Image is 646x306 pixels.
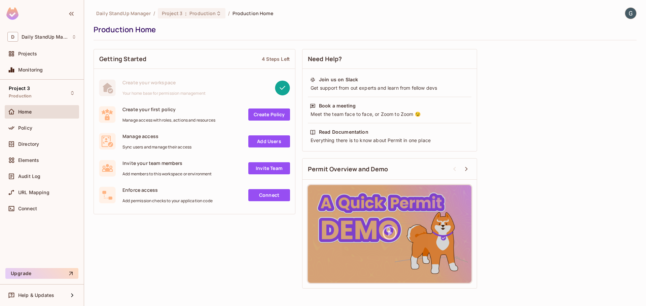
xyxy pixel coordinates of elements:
[248,108,290,121] a: Create Policy
[122,118,215,123] span: Manage access with roles, actions and resources
[310,137,469,144] div: Everything there is to know about Permit in one place
[22,34,68,40] span: Workspace: Daily StandUp Manager
[122,160,212,166] span: Invite your team members
[18,109,32,115] span: Home
[189,10,216,16] span: Production
[319,129,368,135] div: Read Documentation
[122,171,212,177] span: Add members to this workspace or environment
[232,10,273,16] span: Production Home
[9,93,32,99] span: Production
[319,76,358,83] div: Join us on Slack
[18,190,49,195] span: URL Mapping
[18,293,54,298] span: Help & Updates
[248,162,290,174] a: Invite Team
[18,51,37,56] span: Projects
[122,133,191,139] span: Manage access
[625,8,636,19] img: Goran Jovanovic
[96,10,151,16] span: the active workspace
[94,25,633,35] div: Production Home
[99,55,146,63] span: Getting Started
[308,55,342,63] span: Need Help?
[185,11,187,16] span: :
[18,67,43,73] span: Monitoring
[18,174,40,179] span: Audit Log
[319,102,356,109] div: Book a meeting
[122,106,215,113] span: Create your first policy
[248,135,290,147] a: Add Users
[122,187,213,193] span: Enforce access
[6,7,19,20] img: SReyMgAAAABJRU5ErkJggg==
[122,198,213,204] span: Add permission checks to your application code
[9,86,30,91] span: Project 3
[248,189,290,201] a: Connect
[162,10,182,16] span: Project 3
[122,79,206,86] span: Create your workspace
[122,144,191,150] span: Sync users and manage their access
[7,32,18,42] span: D
[18,125,32,131] span: Policy
[228,10,230,16] li: /
[262,56,290,62] div: 4 Steps Left
[5,268,78,279] button: Upgrade
[310,111,469,118] div: Meet the team face to face, or Zoom to Zoom 😉
[308,165,388,173] span: Permit Overview and Demo
[18,206,37,211] span: Connect
[153,10,155,16] li: /
[310,85,469,91] div: Get support from out experts and learn from fellow devs
[122,91,206,96] span: Your home base for permission management
[18,141,39,147] span: Directory
[18,158,39,163] span: Elements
